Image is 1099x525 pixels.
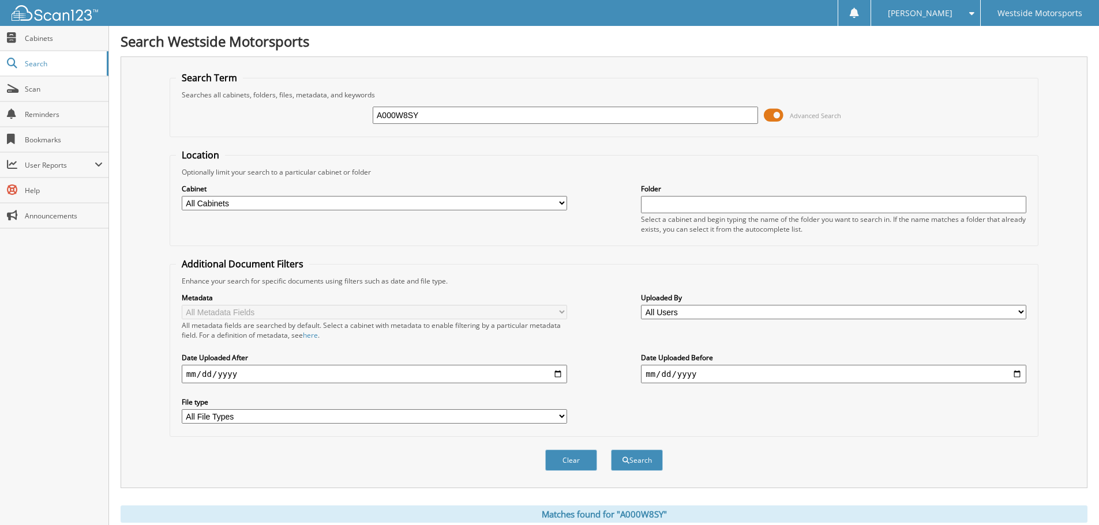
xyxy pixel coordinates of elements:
[176,258,309,270] legend: Additional Document Filters
[121,505,1087,523] div: Matches found for "A000W8SY"
[176,276,1032,286] div: Enhance your search for specific documents using filters such as date and file type.
[12,5,98,21] img: scan123-logo-white.svg
[25,59,101,69] span: Search
[176,90,1032,100] div: Searches all cabinets, folders, files, metadata, and keywords
[790,111,841,120] span: Advanced Search
[641,353,1026,362] label: Date Uploaded Before
[25,211,103,221] span: Announcements
[25,186,103,195] span: Help
[303,330,318,340] a: here
[182,184,567,194] label: Cabinet
[25,109,103,119] span: Reminders
[888,10,952,17] span: [PERSON_NAME]
[25,84,103,94] span: Scan
[25,160,95,170] span: User Reports
[182,365,567,383] input: start
[611,450,663,471] button: Search
[641,293,1026,303] label: Uploaded By
[182,293,567,303] label: Metadata
[176,71,243,84] legend: Search Term
[182,353,567,362] label: Date Uploaded After
[182,320,567,340] div: All metadata fields are searched by default. Select a cabinet with metadata to enable filtering b...
[997,10,1082,17] span: Westside Motorsports
[25,33,103,43] span: Cabinets
[182,397,567,407] label: File type
[641,184,1026,194] label: Folder
[25,135,103,145] span: Bookmarks
[176,167,1032,177] div: Optionally limit your search to a particular cabinet or folder
[176,149,225,161] legend: Location
[545,450,597,471] button: Clear
[641,214,1026,234] div: Select a cabinet and begin typing the name of the folder you want to search in. If the name match...
[641,365,1026,383] input: end
[121,32,1087,51] h1: Search Westside Motorsports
